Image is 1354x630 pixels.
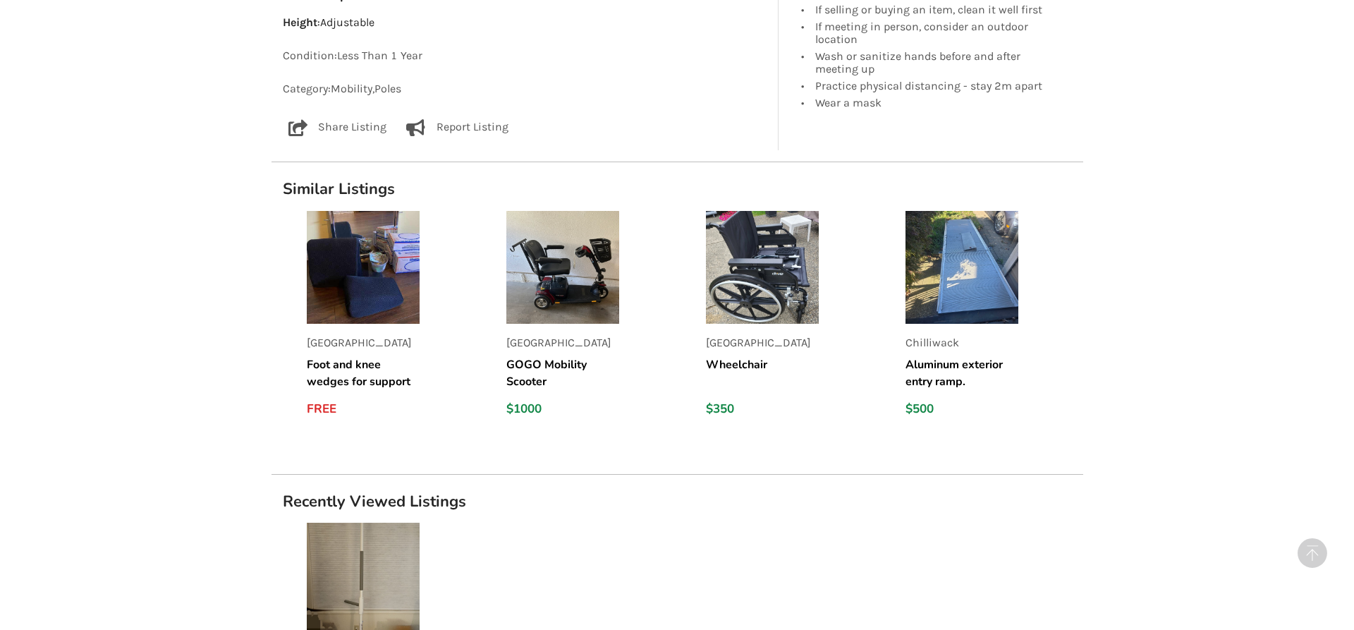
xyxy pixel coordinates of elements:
[706,401,819,417] div: $350
[307,211,484,429] a: listing[GEOGRAPHIC_DATA]Foot and knee wedges for supportFREE
[272,179,1083,199] h1: Similar Listings
[815,95,1054,109] div: Wear a mask
[706,211,883,429] a: listing[GEOGRAPHIC_DATA]Wheelchair$350
[706,211,819,324] img: listing
[283,15,767,31] p: : Adjustable
[506,356,619,390] h5: GOGO Mobility Scooter
[905,356,1018,390] h5: Aluminum exterior entry ramp. Adjustable. 1 - 3 step. Gain.
[307,401,420,417] div: FREE
[272,492,1083,511] h1: Recently Viewed Listings
[905,335,1018,351] p: Chilliwack
[506,401,619,417] div: $1000
[506,211,619,324] img: listing
[815,48,1054,78] div: Wash or sanitize hands before and after meeting up
[283,16,317,29] strong: Height
[283,81,767,97] p: Category: Mobility , Poles
[437,119,508,136] p: Report Listing
[307,211,420,324] img: listing
[815,18,1054,48] div: If meeting in person, consider an outdoor location
[307,335,420,351] p: [GEOGRAPHIC_DATA]
[905,211,1082,429] a: listingChilliwackAluminum exterior entry ramp. Adjustable. 1 - 3 step. Gain.$500
[307,356,420,390] h5: Foot and knee wedges for support
[815,78,1054,95] div: Practice physical distancing - stay 2m apart
[706,356,819,390] h5: Wheelchair
[905,401,1018,417] div: $500
[283,48,767,64] p: Condition: Less Than 1 Year
[815,1,1054,18] div: If selling or buying an item, clean it well first
[905,211,1018,324] img: listing
[706,335,819,351] p: [GEOGRAPHIC_DATA]
[318,119,386,136] p: Share Listing
[506,335,619,351] p: [GEOGRAPHIC_DATA]
[506,211,683,429] a: listing[GEOGRAPHIC_DATA]GOGO Mobility Scooter$1000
